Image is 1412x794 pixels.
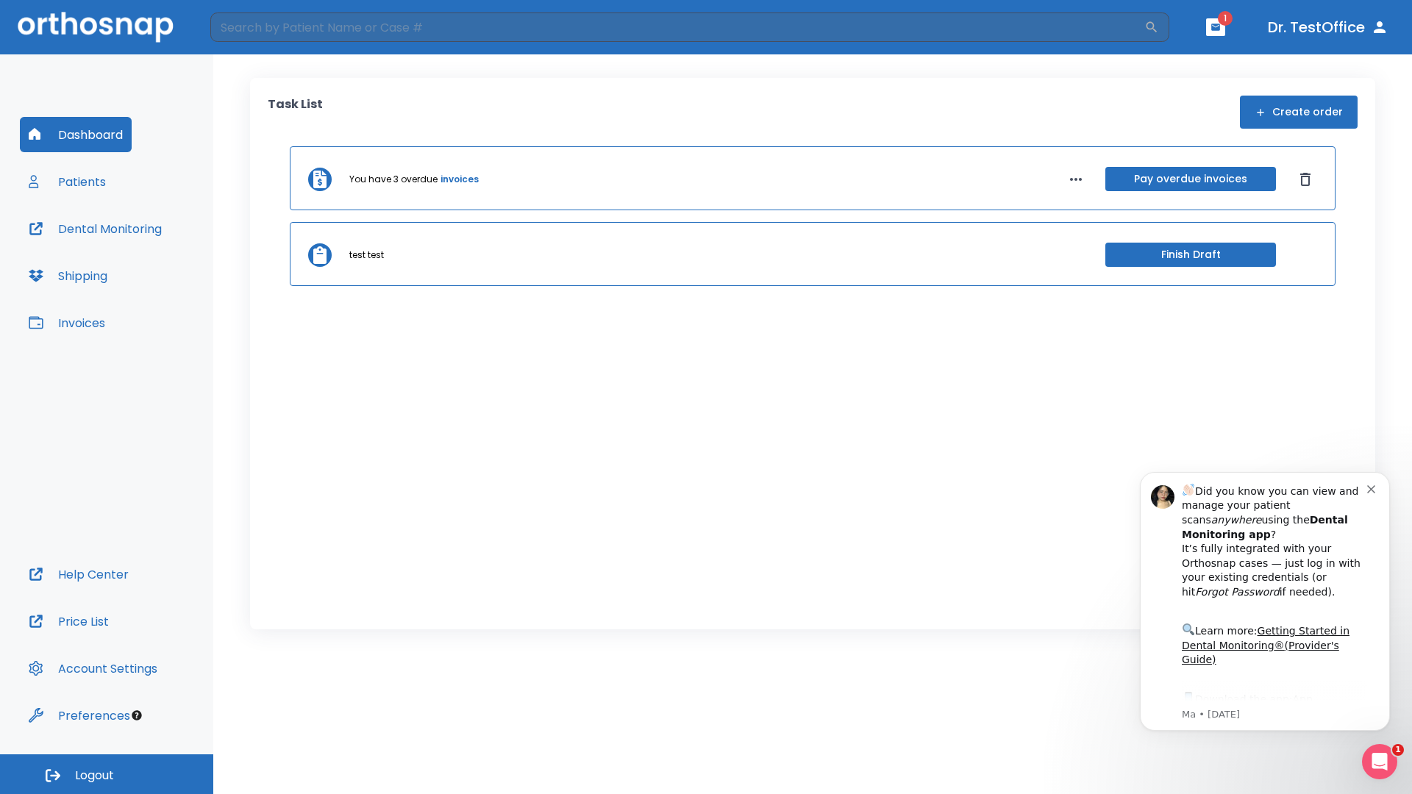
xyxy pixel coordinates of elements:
[20,305,114,340] button: Invoices
[1218,11,1233,26] span: 1
[20,651,166,686] button: Account Settings
[1392,744,1404,756] span: 1
[20,211,171,246] button: Dental Monitoring
[210,12,1144,42] input: Search by Patient Name or Case #
[130,709,143,722] div: Tooltip anchor
[349,248,384,262] p: test test
[1105,243,1276,267] button: Finish Draft
[1118,450,1412,754] iframe: Intercom notifications message
[64,240,249,315] div: Download the app: | ​ Let us know if you need help getting started!
[1294,168,1317,191] button: Dismiss
[64,258,249,271] p: Message from Ma, sent 2w ago
[268,96,323,129] p: Task List
[20,557,138,592] button: Help Center
[18,12,174,42] img: Orthosnap
[75,768,114,784] span: Logout
[249,32,261,43] button: Dismiss notification
[20,164,115,199] button: Patients
[20,258,116,293] button: Shipping
[1240,96,1358,129] button: Create order
[20,604,118,639] button: Price List
[1362,744,1397,779] iframe: Intercom live chat
[441,173,479,186] a: invoices
[1105,167,1276,191] button: Pay overdue invoices
[1262,14,1394,40] button: Dr. TestOffice
[64,243,195,270] a: App Store
[20,698,139,733] button: Preferences
[20,117,132,152] button: Dashboard
[349,173,438,186] p: You have 3 overdue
